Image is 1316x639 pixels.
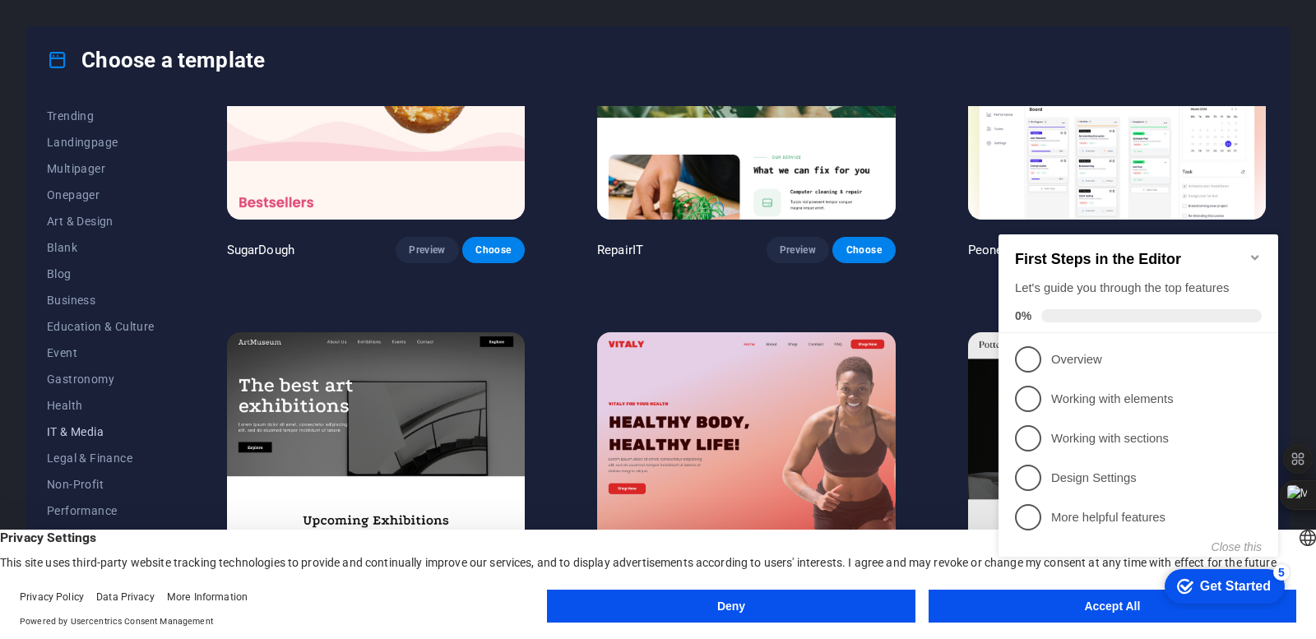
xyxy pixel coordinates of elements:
button: Trending [47,103,155,129]
span: 0% [23,91,49,104]
span: Choose [475,243,512,257]
span: Legal & Finance [47,451,155,465]
button: Choose [462,237,525,263]
li: Overview [7,122,286,161]
button: Education & Culture [47,313,155,340]
span: Preview [409,243,445,257]
img: Vitaly [597,332,895,607]
div: Minimize checklist [257,33,270,46]
li: Working with sections [7,201,286,240]
button: Art & Design [47,208,155,234]
h4: Choose a template [47,47,265,73]
button: Choose [832,237,895,263]
span: Art & Design [47,215,155,228]
span: Landingpage [47,136,155,149]
p: SugarDough [227,242,294,258]
p: Design Settings [59,252,257,269]
button: Onepager [47,182,155,208]
span: Non-Profit [47,478,155,491]
button: Preview [767,237,829,263]
button: Blog [47,261,155,287]
div: Get Started [208,361,279,376]
button: Preview [396,237,458,263]
span: Business [47,294,155,307]
button: Legal & Finance [47,445,155,471]
h2: First Steps in the Editor [23,33,270,50]
span: Health [47,399,155,412]
span: Choose [846,243,882,257]
button: Close this [220,322,270,336]
span: Blog [47,267,155,280]
span: Performance [47,504,155,517]
button: Gastronomy [47,366,155,392]
button: Event [47,340,155,366]
span: Trending [47,109,155,123]
button: Multipager [47,155,155,182]
span: Preview [780,243,816,257]
span: Event [47,346,155,359]
div: Let's guide you through the top features [23,62,270,79]
div: 5 [281,346,298,363]
span: Education & Culture [47,320,155,333]
div: Get Started 5 items remaining, 0% complete [173,351,293,386]
p: Working with elements [59,173,257,190]
img: Art Museum [227,332,525,607]
p: More helpful features [59,291,257,308]
button: Blank [47,234,155,261]
p: Peoneera [968,242,1021,258]
img: Pottery Passions [968,332,1266,607]
span: Gastronomy [47,373,155,386]
li: More helpful features [7,280,286,319]
span: Onepager [47,188,155,201]
button: IT & Media [47,419,155,445]
li: Design Settings [7,240,286,280]
button: Landingpage [47,129,155,155]
button: Performance [47,498,155,524]
p: RepairIT [597,242,643,258]
button: Business [47,287,155,313]
p: Overview [59,133,257,150]
span: Multipager [47,162,155,175]
button: Portfolio [47,524,155,550]
button: Health [47,392,155,419]
p: Working with sections [59,212,257,229]
span: Blank [47,241,155,254]
button: Non-Profit [47,471,155,498]
li: Working with elements [7,161,286,201]
span: IT & Media [47,425,155,438]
